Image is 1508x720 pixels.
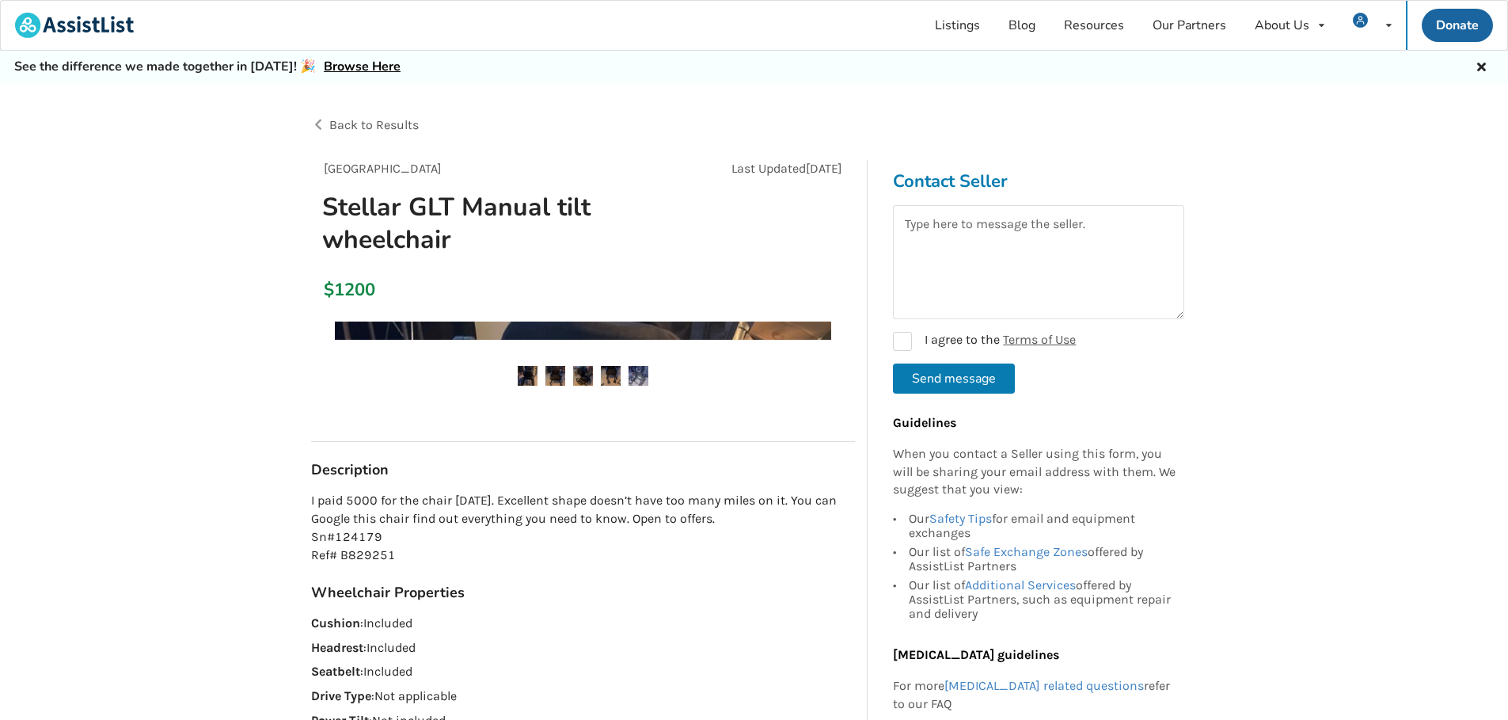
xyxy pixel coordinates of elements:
[329,117,419,132] span: Back to Results
[893,415,956,430] b: Guidelines
[629,366,648,386] img: stellar glt manual tilt wheelchair -wheelchair-mobility-surrey-assistlist-listing
[1255,19,1309,32] div: About Us
[1353,13,1368,28] img: user icon
[15,13,134,38] img: assistlist-logo
[909,576,1176,621] div: Our list of offered by AssistList Partners, such as equipment repair and delivery
[311,688,855,706] p: : Not applicable
[965,577,1076,592] a: Additional Services
[806,161,842,176] span: [DATE]
[893,445,1176,500] p: When you contact a Seller using this form, you will be sharing your email address with them. We s...
[311,615,855,633] p: : Included
[1422,9,1493,42] a: Donate
[545,366,565,386] img: stellar glt manual tilt wheelchair -wheelchair-mobility-surrey-assistlist-listing
[893,364,1015,394] button: Send message
[324,161,442,176] span: [GEOGRAPHIC_DATA]
[311,663,855,681] p: : Included
[601,366,621,386] img: stellar glt manual tilt wheelchair -wheelchair-mobility-surrey-assistlist-listing
[14,59,401,75] h5: See the difference we made together in [DATE]! 🎉
[893,677,1176,714] p: For more refer to our FAQ
[1050,1,1138,50] a: Resources
[893,332,1076,351] label: I agree to the
[311,640,363,655] strong: Headrest
[311,615,360,630] strong: Cushion
[324,279,332,301] div: $1200
[921,1,994,50] a: Listings
[573,366,593,386] img: stellar glt manual tilt wheelchair -wheelchair-mobility-surrey-assistlist-listing
[893,647,1059,662] b: [MEDICAL_DATA] guidelines
[929,511,992,526] a: Safety Tips
[909,543,1176,576] div: Our list of offered by AssistList Partners
[311,639,855,657] p: : Included
[311,492,855,564] p: I paid 5000 for the chair [DATE]. Excellent shape doesn’t have too many miles on it. You can Goog...
[893,170,1184,192] h3: Contact Seller
[1138,1,1240,50] a: Our Partners
[310,191,684,256] h1: Stellar GLT Manual tilt wheelchair
[311,688,371,703] strong: Drive Type
[965,544,1088,559] a: Safe Exchange Zones
[311,461,855,479] h3: Description
[311,584,855,602] h3: Wheelchair Properties
[518,366,537,386] img: stellar glt manual tilt wheelchair -wheelchair-mobility-surrey-assistlist-listing
[944,678,1144,693] a: [MEDICAL_DATA] related questions
[311,664,360,679] strong: Seatbelt
[1003,332,1076,347] a: Terms of Use
[909,512,1176,543] div: Our for email and equipment exchanges
[324,58,401,75] a: Browse Here
[731,161,806,176] span: Last Updated
[994,1,1050,50] a: Blog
